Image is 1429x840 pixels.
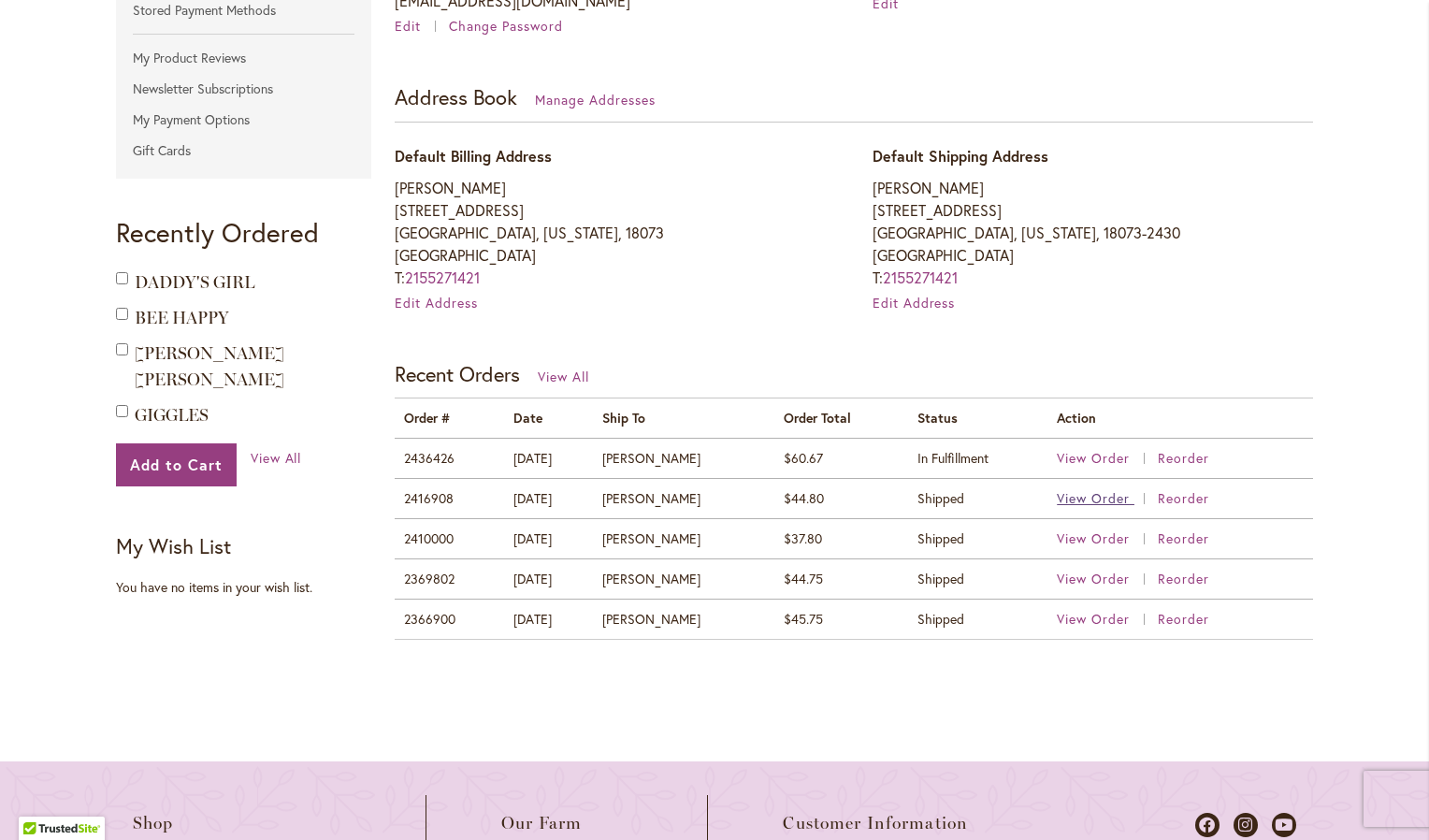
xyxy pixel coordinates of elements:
[14,774,66,826] iframe: Launch Accessibility Center
[784,610,823,628] span: $45.75
[908,518,1047,558] td: Shipped
[1057,610,1154,628] a: View Order
[1272,813,1296,837] a: Dahlias on Youtube
[1195,813,1220,837] a: Dahlias on Facebook
[784,449,823,467] span: $60.67
[135,343,284,390] a: [PERSON_NAME] [PERSON_NAME]
[908,398,1047,438] th: Status
[883,268,958,287] a: 2155271421
[395,294,478,311] a: Edit Address
[1057,610,1130,628] span: View Order
[1057,529,1130,547] span: View Order
[395,17,445,35] a: Edit
[395,558,504,599] td: 2369802
[593,558,774,599] td: [PERSON_NAME]
[395,177,835,289] address: [PERSON_NAME] [STREET_ADDRESS] [GEOGRAPHIC_DATA], [US_STATE], 18073 [GEOGRAPHIC_DATA] T:
[504,558,593,599] td: [DATE]
[1158,489,1209,507] a: Reorder
[504,518,593,558] td: [DATE]
[1234,813,1258,837] a: Dahlias on Instagram
[1158,570,1209,587] a: Reorder
[774,398,908,438] th: Order Total
[783,814,968,833] span: Customer Information
[116,106,371,134] a: My Payment Options
[116,137,371,165] a: Gift Cards
[116,532,231,559] strong: My Wish List
[593,438,774,478] td: [PERSON_NAME]
[1057,570,1130,587] span: View Order
[908,599,1047,639] td: Shipped
[395,478,504,518] td: 2416908
[395,17,421,35] span: Edit
[135,405,209,426] a: GIGGLES
[405,268,480,287] a: 2155271421
[504,599,593,639] td: [DATE]
[395,360,520,387] strong: Recent Orders
[908,438,1047,478] td: In Fulfillment
[251,449,302,467] span: View All
[504,438,593,478] td: [DATE]
[116,215,319,250] strong: Recently Ordered
[593,518,774,558] td: [PERSON_NAME]
[1057,489,1154,507] a: View Order
[873,146,1048,166] span: Default Shipping Address
[116,44,371,72] a: My Product Reviews
[395,146,552,166] span: Default Billing Address
[784,529,822,547] span: $37.80
[116,578,383,597] div: You have no items in your wish list.
[135,308,228,328] a: BEE HAPPY
[251,449,302,468] a: View All
[784,489,824,507] span: $44.80
[1057,449,1130,467] span: View Order
[1158,529,1209,547] a: Reorder
[395,438,504,478] td: 2436426
[1057,529,1154,547] a: View Order
[908,558,1047,599] td: Shipped
[1057,570,1154,587] a: View Order
[504,478,593,518] td: [DATE]
[130,455,223,474] span: Add to Cart
[1057,449,1154,467] a: View Order
[395,83,517,110] strong: Address Book
[873,177,1313,289] address: [PERSON_NAME] [STREET_ADDRESS] [GEOGRAPHIC_DATA], [US_STATE], 18073-2430 [GEOGRAPHIC_DATA] T:
[1047,398,1313,438] th: Action
[395,518,504,558] td: 2410000
[133,814,174,833] span: Shop
[593,599,774,639] td: [PERSON_NAME]
[908,478,1047,518] td: Shipped
[116,443,237,486] button: Add to Cart
[535,91,656,109] a: Manage Addresses
[1158,449,1209,467] a: Reorder
[593,398,774,438] th: Ship To
[135,272,254,293] a: DADDY'S GIRL
[504,398,593,438] th: Date
[395,599,504,639] td: 2366900
[116,75,371,103] a: Newsletter Subscriptions
[873,294,956,311] a: Edit Address
[784,570,823,587] span: $44.75
[538,368,589,385] a: View All
[1057,489,1130,507] span: View Order
[501,814,582,833] span: Our Farm
[395,398,504,438] th: Order #
[593,478,774,518] td: [PERSON_NAME]
[449,17,563,35] a: Change Password
[1158,610,1209,628] a: Reorder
